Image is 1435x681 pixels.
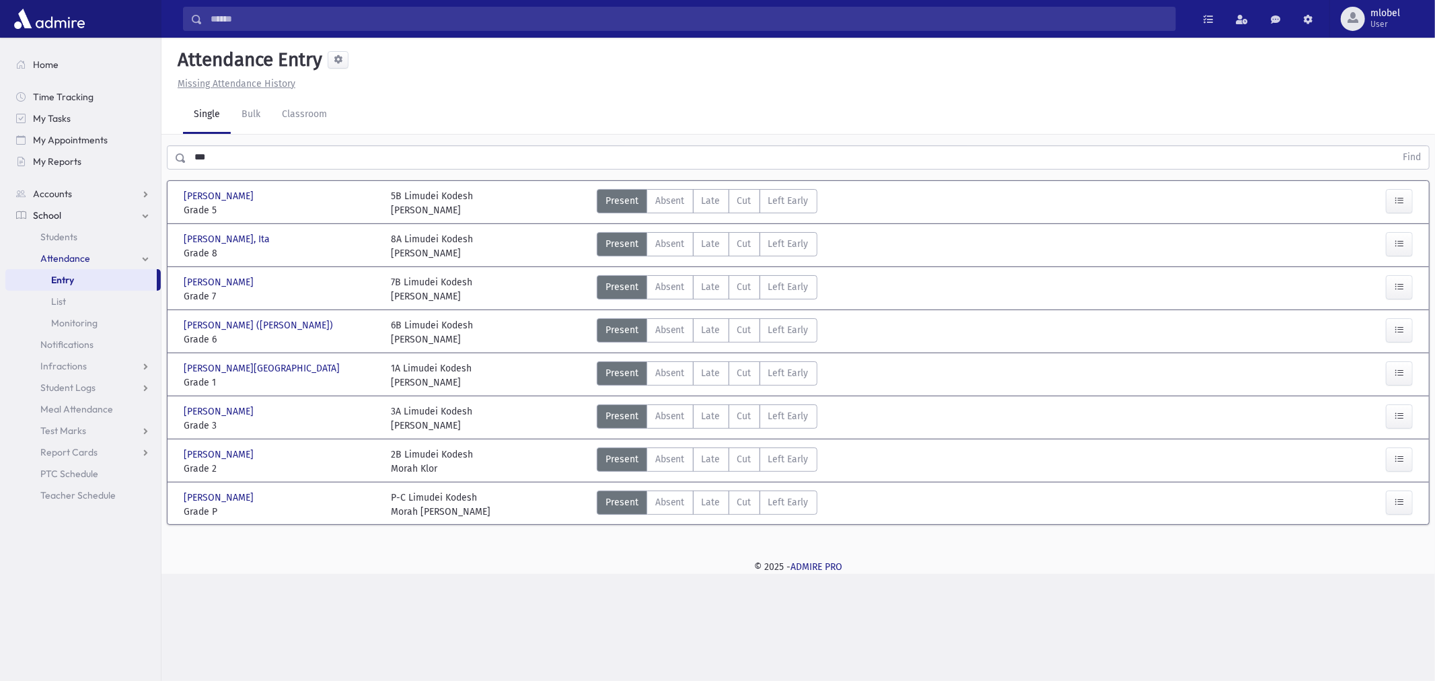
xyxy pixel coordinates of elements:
[391,232,473,260] div: 8A Limudei Kodesh [PERSON_NAME]
[40,360,87,372] span: Infractions
[391,189,473,217] div: 5B Limudei Kodesh [PERSON_NAME]
[391,361,472,390] div: 1A Limudei Kodesh [PERSON_NAME]
[184,361,342,375] span: [PERSON_NAME][GEOGRAPHIC_DATA]
[768,495,809,509] span: Left Early
[655,323,685,337] span: Absent
[184,232,272,246] span: [PERSON_NAME], Ita
[655,495,685,509] span: Absent
[5,420,161,441] a: Test Marks
[597,404,817,433] div: AttTypes
[172,48,322,71] h5: Attendance Entry
[178,78,295,89] u: Missing Attendance History
[40,382,96,394] span: Student Logs
[605,323,638,337] span: Present
[203,7,1175,31] input: Search
[184,332,377,347] span: Grade 6
[184,447,256,462] span: [PERSON_NAME]
[605,237,638,251] span: Present
[5,129,161,151] a: My Appointments
[33,134,108,146] span: My Appointments
[33,112,71,124] span: My Tasks
[737,366,751,380] span: Cut
[183,96,231,134] a: Single
[768,280,809,294] span: Left Early
[702,452,721,466] span: Late
[737,194,751,208] span: Cut
[605,366,638,380] span: Present
[391,318,473,347] div: 6B Limudei Kodesh [PERSON_NAME]
[5,248,161,269] a: Attendance
[40,425,86,437] span: Test Marks
[184,419,377,433] span: Grade 3
[33,59,59,71] span: Home
[183,560,1413,574] div: © 2025 -
[768,237,809,251] span: Left Early
[184,491,256,505] span: [PERSON_NAME]
[391,447,473,476] div: 2B Limudei Kodesh Morah Klor
[702,280,721,294] span: Late
[1395,146,1429,169] button: Find
[597,447,817,476] div: AttTypes
[40,446,98,458] span: Report Cards
[655,194,685,208] span: Absent
[184,203,377,217] span: Grade 5
[737,237,751,251] span: Cut
[5,485,161,506] a: Teacher Schedule
[702,194,721,208] span: Late
[184,375,377,390] span: Grade 1
[5,398,161,420] a: Meal Attendance
[5,86,161,108] a: Time Tracking
[597,275,817,303] div: AttTypes
[597,491,817,519] div: AttTypes
[11,5,88,32] img: AdmirePro
[5,355,161,377] a: Infractions
[5,151,161,172] a: My Reports
[172,78,295,89] a: Missing Attendance History
[5,441,161,463] a: Report Cards
[5,291,161,312] a: List
[702,323,721,337] span: Late
[605,495,638,509] span: Present
[1370,8,1400,19] span: mlobel
[655,366,685,380] span: Absent
[605,409,638,423] span: Present
[184,275,256,289] span: [PERSON_NAME]
[702,366,721,380] span: Late
[231,96,271,134] a: Bulk
[5,377,161,398] a: Student Logs
[391,491,490,519] div: P-C Limudei Kodesh Morah [PERSON_NAME]
[5,183,161,205] a: Accounts
[768,409,809,423] span: Left Early
[51,317,98,329] span: Monitoring
[655,409,685,423] span: Absent
[184,404,256,419] span: [PERSON_NAME]
[605,280,638,294] span: Present
[5,463,161,485] a: PTC Schedule
[33,91,94,103] span: Time Tracking
[737,323,751,337] span: Cut
[184,289,377,303] span: Grade 7
[655,452,685,466] span: Absent
[702,237,721,251] span: Late
[184,462,377,476] span: Grade 2
[184,505,377,519] span: Grade P
[271,96,338,134] a: Classroom
[184,246,377,260] span: Grade 8
[5,226,161,248] a: Students
[702,495,721,509] span: Late
[40,489,116,501] span: Teacher Schedule
[768,194,809,208] span: Left Early
[597,361,817,390] div: AttTypes
[40,403,113,415] span: Meal Attendance
[655,280,685,294] span: Absent
[33,209,61,221] span: School
[40,231,77,243] span: Students
[597,189,817,217] div: AttTypes
[768,323,809,337] span: Left Early
[790,561,842,573] a: ADMIRE PRO
[391,275,472,303] div: 7B Limudei Kodesh [PERSON_NAME]
[184,189,256,203] span: [PERSON_NAME]
[605,452,638,466] span: Present
[702,409,721,423] span: Late
[33,155,81,168] span: My Reports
